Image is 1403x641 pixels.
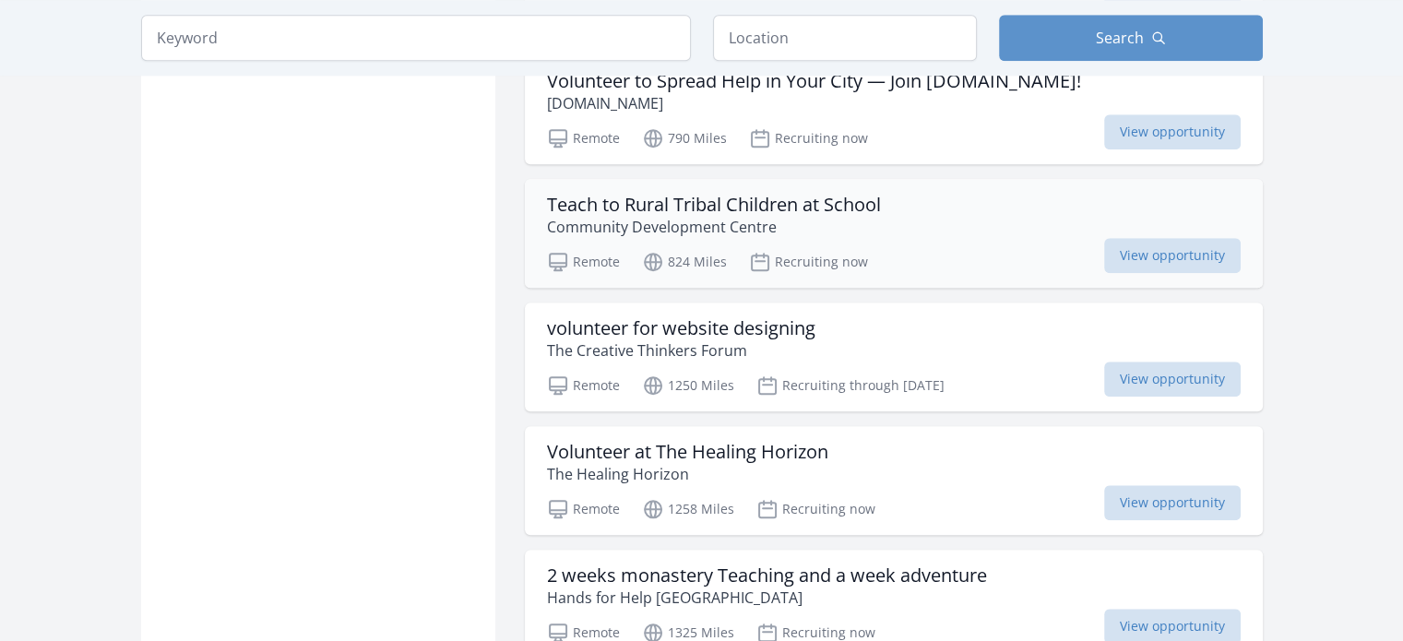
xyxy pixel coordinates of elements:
[525,55,1263,164] a: Volunteer to Spread Help in Your City — Join [DOMAIN_NAME]! [DOMAIN_NAME] Remote 790 Miles Recrui...
[1104,114,1241,149] span: View opportunity
[642,498,734,520] p: 1258 Miles
[547,441,828,463] h3: Volunteer at The Healing Horizon
[525,179,1263,288] a: Teach to Rural Tribal Children at School Community Development Centre Remote 824 Miles Recruiting...
[547,92,1081,114] p: [DOMAIN_NAME]
[547,463,828,485] p: The Healing Horizon
[749,127,868,149] p: Recruiting now
[547,564,987,587] h3: 2 weeks monastery Teaching and a week adventure
[547,251,620,273] p: Remote
[525,426,1263,535] a: Volunteer at The Healing Horizon The Healing Horizon Remote 1258 Miles Recruiting now View opport...
[547,216,881,238] p: Community Development Centre
[547,70,1081,92] h3: Volunteer to Spread Help in Your City — Join [DOMAIN_NAME]!
[1104,238,1241,273] span: View opportunity
[141,15,691,61] input: Keyword
[642,127,727,149] p: 790 Miles
[642,251,727,273] p: 824 Miles
[525,303,1263,411] a: volunteer for website designing The Creative Thinkers Forum Remote 1250 Miles Recruiting through ...
[756,374,945,397] p: Recruiting through [DATE]
[547,194,881,216] h3: Teach to Rural Tribal Children at School
[547,127,620,149] p: Remote
[999,15,1263,61] button: Search
[756,498,875,520] p: Recruiting now
[749,251,868,273] p: Recruiting now
[547,374,620,397] p: Remote
[713,15,977,61] input: Location
[1104,362,1241,397] span: View opportunity
[642,374,734,397] p: 1250 Miles
[1104,485,1241,520] span: View opportunity
[1096,27,1144,49] span: Search
[547,498,620,520] p: Remote
[547,587,987,609] p: Hands for Help [GEOGRAPHIC_DATA]
[547,317,815,339] h3: volunteer for website designing
[547,339,815,362] p: The Creative Thinkers Forum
